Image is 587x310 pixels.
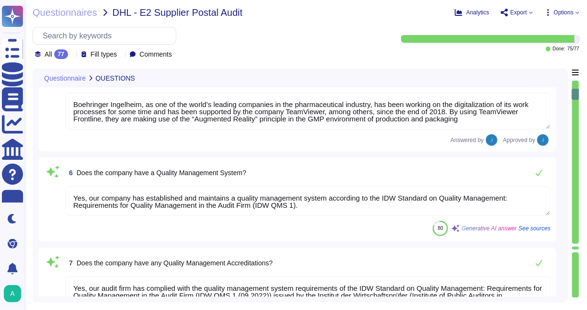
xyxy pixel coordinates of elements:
[552,47,565,51] span: Done:
[537,134,549,146] img: user
[113,8,243,17] span: DHL - E2 Supplier Postal Audit
[77,259,273,267] span: Does the company have any Quality Management Accreditations?
[95,75,135,82] span: QUESTIONS
[65,169,73,176] span: 6
[461,226,517,231] span: Generative AI answer
[38,27,176,44] input: Search by keywords
[33,8,97,17] span: Questionnaires
[466,10,489,15] span: Analytics
[65,186,551,216] textarea: Yes, our company has established and maintains a quality management system according to the IDW S...
[139,51,172,58] span: Comments
[450,137,483,143] span: Answered by
[455,9,489,16] button: Analytics
[91,51,117,58] span: Fill types
[44,75,86,82] span: Questionnaire
[54,49,68,59] div: 77
[567,47,579,51] span: 75 / 77
[503,137,535,143] span: Approved by
[65,260,73,266] span: 7
[438,226,443,231] span: 80
[2,283,28,304] button: user
[510,10,527,15] span: Export
[77,169,246,177] span: Does the company have a Quality Management System?
[554,10,574,15] span: Options
[45,51,52,58] span: All
[518,226,551,231] span: See sources
[4,285,21,302] img: user
[486,134,497,146] img: user
[65,93,551,130] textarea: Boehringer Ingelheim, as one of the world’s leading companies in the pharmaceutical industry, has...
